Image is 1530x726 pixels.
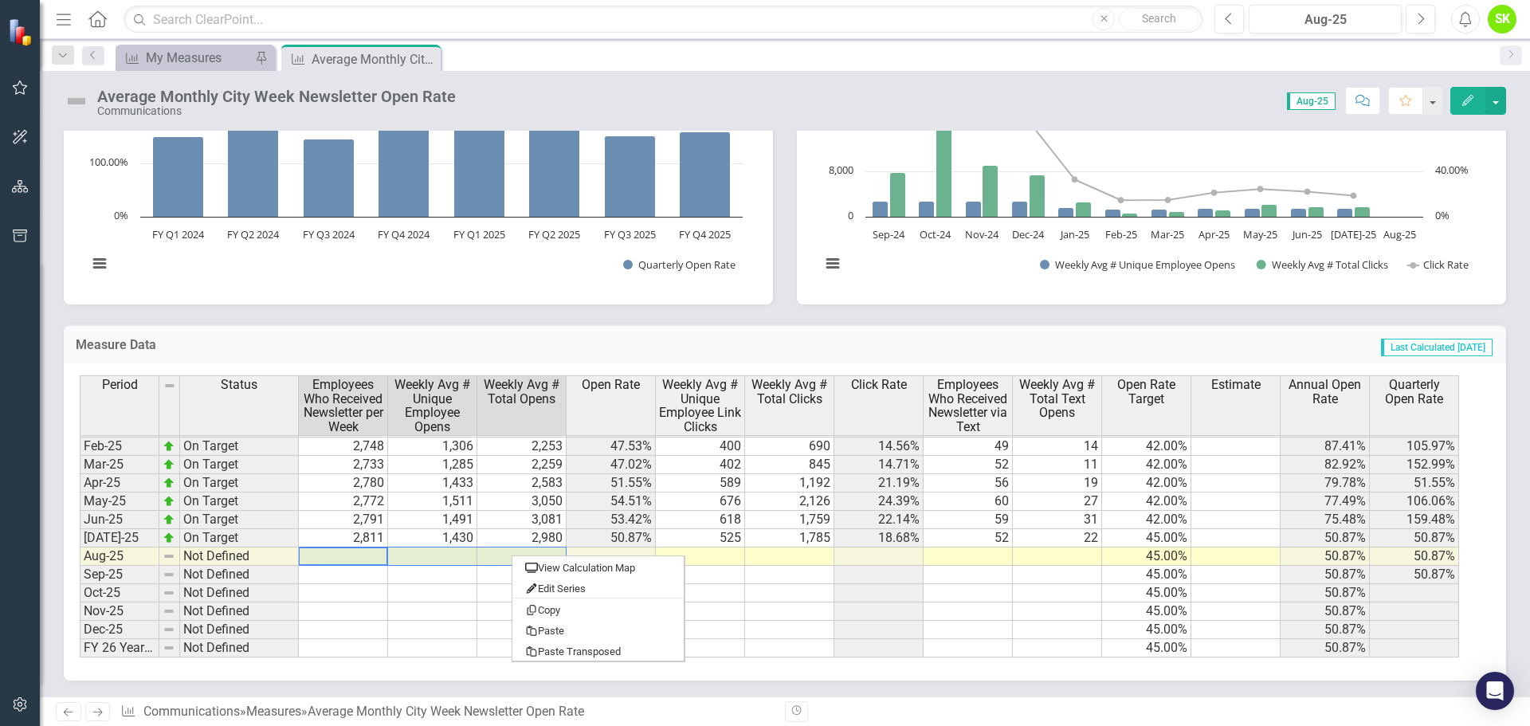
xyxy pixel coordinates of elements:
[1370,493,1459,511] td: 106.06%
[312,49,437,69] div: Average Monthly City Week Newsletter Open Rate
[163,379,176,392] img: 8DAGhfEEPCf229AAAAAElFTkSuQmCC
[1281,602,1370,621] td: 50.87%
[80,438,159,456] td: Feb-25
[1151,210,1167,218] path: Mar-25, 1,285. Weekly Avg # Unique Employee Opens.
[453,227,505,241] text: FY Q1 2025
[525,580,674,597] div: Edit Series
[163,440,175,453] img: zOikAAAAAElFTkSuQmCC
[80,456,159,474] td: Mar-25
[477,474,567,493] td: 2,583
[1016,378,1098,420] span: Weekly Avg # Total Text Opens
[1165,197,1171,203] path: Mar-25, 14.70911087. Click Rate.
[120,48,251,68] a: My Measures
[163,587,175,599] img: 8DAGhfEEPCf229AAAAAElFTkSuQmCC
[1331,227,1376,241] text: [DATE]-25
[529,60,580,218] path: FY Q2 2025, 296.91056455. Quarterly Open Rate.
[1118,198,1124,204] path: Feb-25, 14.55604076. Click Rate.
[873,227,905,241] text: Sep-24
[97,105,456,117] div: Communications
[1281,493,1370,511] td: 77.49%
[656,474,745,493] td: 589
[1281,566,1370,584] td: 50.87%
[299,511,388,529] td: 2,791
[80,493,159,511] td: May-25
[1211,378,1261,392] span: Estimate
[1102,438,1191,456] td: 42.00%
[388,456,477,474] td: 1,285
[1435,163,1469,177] text: 40.00%
[1476,672,1514,710] div: Open Intercom Messenger
[1013,511,1102,529] td: 31
[1142,12,1176,25] span: Search
[512,556,684,577] td: <i class='fa fa-fw fa-tv'></i> &nbsp;View Calculation Map
[1304,189,1311,195] path: Jun-25, 22.14260122. Click Rate.
[1040,257,1238,272] button: Show Weekly Avg # Unique Employee Opens
[1102,547,1191,566] td: 45.00%
[378,227,430,241] text: FY Q4 2024
[745,529,834,547] td: 1,785
[1291,227,1322,241] text: Jun-25
[656,438,745,456] td: 400
[180,493,299,511] td: On Target
[114,208,128,222] text: 0%
[303,227,355,241] text: FY Q3 2024
[1198,209,1214,218] path: Apr-25, 1,433. Weekly Avg # Unique Employee Opens.
[1105,227,1137,241] text: Feb-25
[152,227,205,241] text: FY Q1 2024
[80,49,751,288] svg: Interactive chart
[221,378,257,392] span: Status
[180,639,299,657] td: Not Defined
[477,438,567,456] td: 2,253
[745,493,834,511] td: 2,126
[1488,5,1516,33] button: SK
[80,529,159,547] td: [DATE]-25
[246,704,301,719] a: Measures
[1407,257,1469,272] button: Show Click Rate
[477,529,567,547] td: 2,980
[180,474,299,493] td: On Target
[388,438,477,456] td: 1,306
[567,474,656,493] td: 51.55%
[302,378,384,434] span: Employees Who Received Newsletter per Week
[308,704,584,719] div: Average Monthly City Week Newsletter Open Rate
[379,107,430,218] path: FY Q4 2024, 207.68838088. Quarterly Open Rate.
[680,132,731,218] path: FY Q4 2025, 159.47785475. Quarterly Open Rate.
[1059,227,1089,241] text: Jan-25
[304,139,355,218] path: FY Q3 2024, 145.9793046. Quarterly Open Rate.
[745,456,834,474] td: 845
[848,208,853,222] text: 0
[567,438,656,456] td: 47.53%
[80,639,159,657] td: FY 26 Year End
[163,642,175,654] img: 8DAGhfEEPCf229AAAAAElFTkSuQmCC
[656,529,745,547] td: 525
[163,532,175,544] img: zOikAAAAAElFTkSuQmCC
[97,88,456,105] div: Average Monthly City Week Newsletter Open Rate
[1370,566,1459,584] td: 50.87%
[525,559,674,576] div: View Calculation Map
[299,438,388,456] td: 2,748
[1169,212,1185,218] path: Mar-25, 845. Weekly Avg # Total Clicks.
[890,173,906,218] path: Sep-24, 7,815. Weekly Avg # Total Clicks.
[829,163,853,177] text: 8,000
[227,227,280,241] text: FY Q2 2024
[80,584,159,602] td: Oct-25
[477,456,567,474] td: 2,259
[1351,193,1357,199] path: Jul-25, 18.67662753. Click Rate.
[76,338,665,352] h3: Measure Data
[153,137,204,218] path: FY Q1 2024, 151.05446624. Quarterly Open Rate.
[1287,92,1336,110] span: Aug-25
[834,456,924,474] td: 14.71%
[477,511,567,529] td: 3,081
[1102,456,1191,474] td: 42.00%
[1281,584,1370,602] td: 50.87%
[143,704,240,719] a: Communications
[924,474,1013,493] td: 56
[924,456,1013,474] td: 52
[180,584,299,602] td: Not Defined
[512,577,684,598] td: <i class='fa fa-fw fa-pencil-alt'></i> &nbsp;Edit Series
[1122,214,1138,218] path: Feb-25, 690. Weekly Avg # Total Clicks.
[180,621,299,639] td: Not Defined
[525,622,674,639] div: Paste
[180,456,299,474] td: On Target
[1058,208,1074,218] path: Jan-25, 1,613. Weekly Avg # Unique Employee Opens.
